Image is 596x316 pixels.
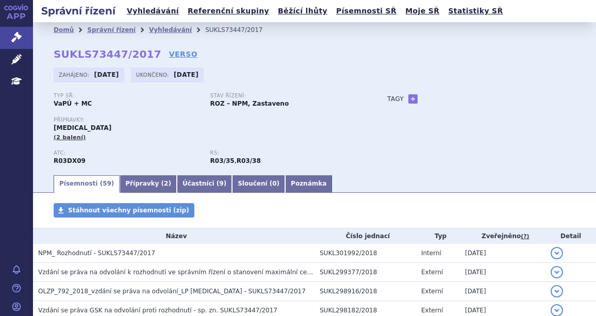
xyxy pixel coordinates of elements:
[87,26,136,34] a: Správní řízení
[272,180,276,187] span: 0
[33,4,124,18] h2: Správní řízení
[460,263,545,282] td: [DATE]
[68,207,189,214] span: Stáhnout všechny písemnosti (zip)
[54,134,86,141] span: (2 balení)
[551,247,563,259] button: detail
[149,26,192,34] a: Vyhledávání
[551,285,563,297] button: detail
[460,228,545,244] th: Zveřejněno
[185,4,272,18] a: Referenční skupiny
[387,93,404,105] h3: Tagy
[54,157,86,164] strong: MEPOLIZUMAB
[54,203,194,218] a: Stáhnout všechny písemnosti (zip)
[54,93,200,99] p: Typ SŘ:
[545,228,596,244] th: Detail
[421,250,441,257] span: Interní
[38,307,277,314] span: Vzdání se práva GSK na odvolání proti rozhodnutí - sp. zn. SUKLS73447/2017
[210,93,357,99] p: Stav řízení:
[94,71,119,78] strong: [DATE]
[177,175,232,193] a: Účastníci (9)
[210,157,235,164] strong: mepolizumab
[54,26,74,34] a: Domů
[136,71,171,79] span: Ukončeno:
[38,288,306,295] span: OLZP_792_2018_vzdání se práva na odvolání_LP NUCALA - SUKLS73447/2017
[421,269,443,276] span: Externí
[333,4,400,18] a: Písemnosti SŘ
[460,282,545,301] td: [DATE]
[460,244,545,263] td: [DATE]
[54,117,367,123] p: Přípravky:
[237,157,261,164] strong: protilátky k anti IL-5 terapii (mepolizumab, reslizumab, benralizumab)
[120,175,177,193] a: Přípravky (2)
[314,282,416,301] td: SUKL298916/2018
[124,4,182,18] a: Vyhledávání
[59,71,91,79] span: Zahájeno:
[210,150,367,165] div: ,
[54,100,92,107] strong: VaPÚ + MC
[421,288,443,295] span: Externí
[408,94,418,104] a: +
[210,150,357,156] p: RS:
[54,124,111,131] span: [MEDICAL_DATA]
[169,49,197,59] a: VERSO
[232,175,285,193] a: Sloučení (0)
[219,180,223,187] span: 9
[205,22,276,38] li: SUKLS73447/2017
[54,175,120,193] a: Písemnosti (59)
[445,4,506,18] a: Statistiky SŘ
[54,48,161,60] strong: SUKLS73447/2017
[174,71,198,78] strong: [DATE]
[54,150,200,156] p: ATC:
[314,263,416,282] td: SUKL299377/2018
[38,250,155,257] span: NPM_ Rozhodnutí - SUKLS73447/2017
[285,175,332,193] a: Poznámka
[210,100,289,107] strong: ROZ – NPM, Zastaveno
[402,4,442,18] a: Moje SŘ
[551,266,563,278] button: detail
[103,180,111,187] span: 59
[275,4,330,18] a: Běžící lhůty
[521,233,529,240] abbr: (?)
[33,228,314,244] th: Název
[416,228,460,244] th: Typ
[314,228,416,244] th: Číslo jednací
[314,244,416,263] td: SUKL301992/2018
[164,180,168,187] span: 2
[421,307,443,314] span: Externí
